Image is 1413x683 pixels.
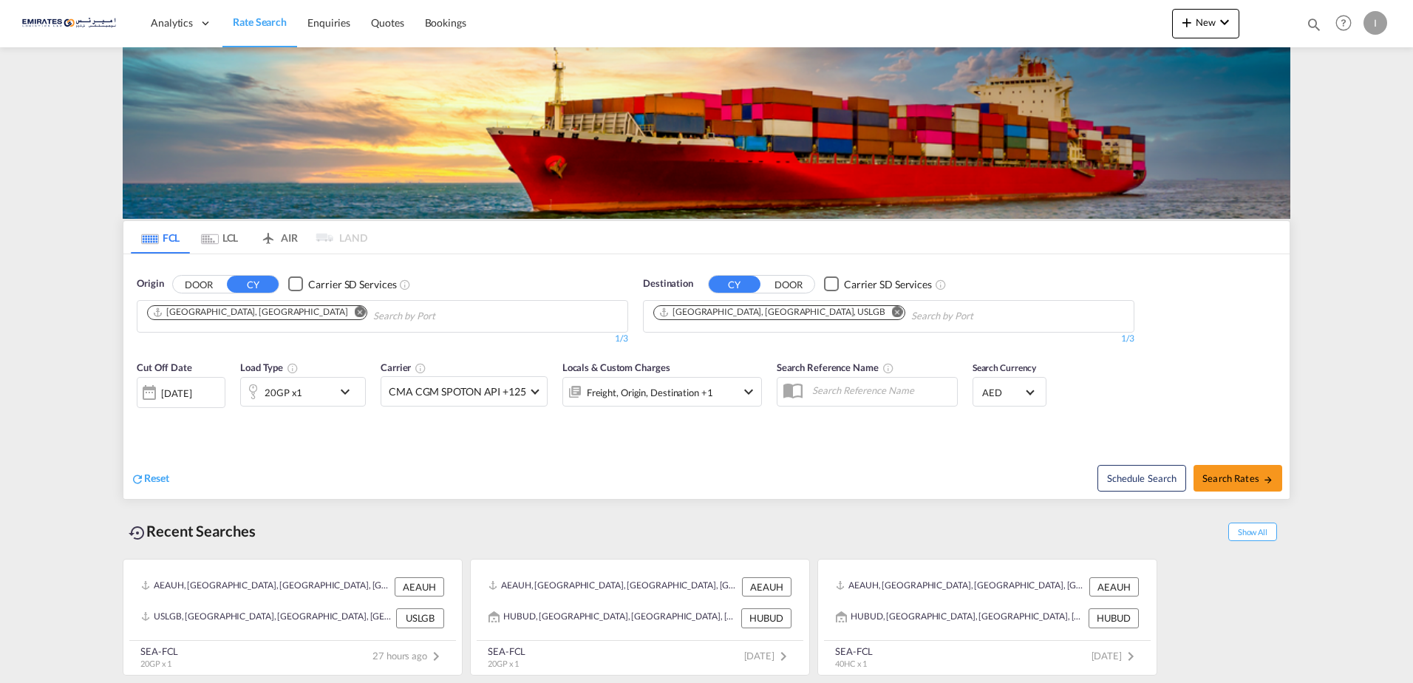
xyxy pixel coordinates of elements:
button: Note: By default Schedule search will only considerorigin ports, destination ports and cut off da... [1097,465,1186,492]
div: icon-refreshReset [131,471,169,487]
div: HUBUD [1089,608,1139,628]
div: HUBUD [741,608,791,628]
div: Press delete to remove this chip. [658,306,888,319]
md-icon: icon-chevron-right [1122,648,1140,665]
span: Search Reference Name [777,361,894,373]
div: AEAUH [742,577,791,597]
span: Reset [144,472,169,484]
span: Bookings [425,16,466,29]
md-tab-item: FCL [131,221,190,254]
div: I [1363,11,1387,35]
div: AEAUH [1089,577,1139,597]
span: CMA CGM SPOTON API +125 [389,384,526,399]
recent-search-card: AEAUH, [GEOGRAPHIC_DATA], [GEOGRAPHIC_DATA], [GEOGRAPHIC_DATA], [GEOGRAPHIC_DATA] AEAUHHUBUD, [GE... [817,559,1157,676]
button: Remove [344,306,367,321]
md-checkbox: Checkbox No Ink [288,276,396,292]
div: HUBUD, Budapest, Hungary, Eastern Europe , Europe [836,608,1085,628]
recent-search-card: AEAUH, [GEOGRAPHIC_DATA], [GEOGRAPHIC_DATA], [GEOGRAPHIC_DATA], [GEOGRAPHIC_DATA] AEAUHHUBUD, [GE... [470,559,810,676]
button: CY [709,276,760,293]
input: Search Reference Name [805,379,957,401]
span: Analytics [151,16,193,30]
span: Search Rates [1202,472,1273,484]
span: Show All [1228,523,1277,541]
div: 1/3 [137,333,628,345]
md-icon: The selected Trucker/Carrierwill be displayed in the rate results If the rates are from another f... [415,362,426,374]
div: AEAUH, Abu Dhabi, United Arab Emirates, Middle East, Middle East [488,577,738,597]
md-icon: icon-chevron-down [1216,13,1233,31]
div: Carrier SD Services [844,277,932,292]
span: 20GP x 1 [140,659,171,668]
md-chips-wrap: Chips container. Use arrow keys to select chips. [651,301,1058,328]
md-icon: icon-magnify [1306,16,1322,33]
div: [DATE] [137,377,225,408]
md-icon: icon-information-outline [287,362,299,374]
div: Freight Origin Destination Factory Stuffing [587,382,713,403]
md-chips-wrap: Chips container. Use arrow keys to select chips. [145,301,520,328]
input: Chips input. [373,305,514,328]
div: Abu Dhabi, AEAUH [152,306,347,319]
md-checkbox: Checkbox No Ink [824,276,932,292]
span: Load Type [240,361,299,373]
span: 27 hours ago [372,650,445,662]
span: Destination [643,276,693,291]
span: Locals & Custom Charges [562,361,670,373]
span: [DATE] [744,650,792,662]
div: SEA-FCL [488,645,525,658]
div: OriginDOOR CY Checkbox No InkUnchecked: Search for CY (Container Yard) services for all selected ... [123,254,1290,499]
img: LCL+%26+FCL+BACKGROUND.png [123,47,1290,219]
div: SEA-FCL [835,645,873,658]
md-icon: icon-backup-restore [129,524,146,542]
md-tab-item: AIR [249,221,308,254]
button: Remove [882,306,905,321]
div: Press delete to remove this chip. [152,306,350,319]
div: AEAUH [395,577,444,597]
md-icon: Unchecked: Search for CY (Container Yard) services for all selected carriers.Checked : Search for... [935,279,947,290]
div: 1/3 [643,333,1134,345]
div: [DATE] [161,387,191,400]
span: 20GP x 1 [488,659,519,668]
span: Cut Off Date [137,361,192,373]
md-icon: icon-chevron-right [774,648,792,665]
input: Chips input. [911,305,1052,328]
span: Origin [137,276,163,291]
div: HUBUD, Budapest, Hungary, Eastern Europe , Europe [488,608,738,628]
img: c67187802a5a11ec94275b5db69a26e6.png [22,7,122,40]
span: [DATE] [1092,650,1140,662]
button: icon-plus 400-fgNewicon-chevron-down [1172,9,1239,38]
div: Help [1331,10,1363,37]
md-icon: icon-plus 400-fg [1178,13,1196,31]
div: USLGB [396,608,444,628]
div: Long Beach, CA, USLGB [658,306,885,319]
div: Freight Origin Destination Factory Stuffingicon-chevron-down [562,377,762,407]
div: USLGB, Long Beach, CA, United States, North America, Americas [141,608,392,628]
md-select: Select Currency: د.إ AEDUnited Arab Emirates Dirham [981,381,1038,403]
span: 40HC x 1 [835,659,867,668]
span: Help [1331,10,1356,35]
md-icon: Unchecked: Search for CY (Container Yard) services for all selected carriers.Checked : Search for... [399,279,411,290]
md-icon: icon-airplane [259,229,277,240]
button: Search Ratesicon-arrow-right [1194,465,1282,492]
div: icon-magnify [1306,16,1322,38]
span: AED [982,386,1024,399]
div: AEAUH, Abu Dhabi, United Arab Emirates, Middle East, Middle East [141,577,391,597]
md-icon: icon-chevron-down [740,383,757,401]
span: Rate Search [233,16,287,28]
div: 20GP x1icon-chevron-down [240,377,366,407]
md-icon: icon-refresh [131,472,144,486]
span: Carrier [381,361,426,373]
md-tab-item: LCL [190,221,249,254]
recent-search-card: AEAUH, [GEOGRAPHIC_DATA], [GEOGRAPHIC_DATA], [GEOGRAPHIC_DATA], [GEOGRAPHIC_DATA] AEAUHUSLGB, [GE... [123,559,463,676]
span: Quotes [371,16,404,29]
div: 20GP x1 [265,382,302,403]
md-icon: Your search will be saved by the below given name [882,362,894,374]
span: Search Currency [973,362,1037,373]
div: Carrier SD Services [308,277,396,292]
span: New [1178,16,1233,28]
md-pagination-wrapper: Use the left and right arrow keys to navigate between tabs [131,221,367,254]
div: SEA-FCL [140,645,178,658]
md-icon: icon-chevron-down [336,383,361,401]
div: Recent Searches [123,514,262,548]
button: DOOR [173,276,225,293]
md-icon: icon-chevron-right [427,648,445,665]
